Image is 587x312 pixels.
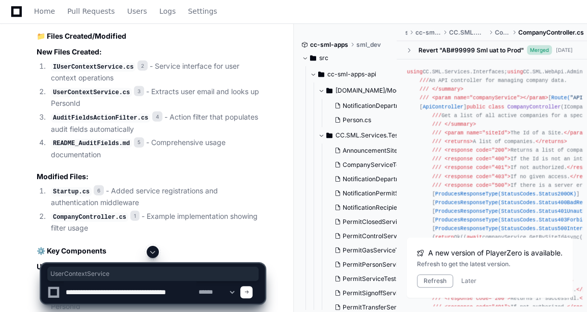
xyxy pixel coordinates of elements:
[466,104,485,110] span: public
[34,8,55,14] span: Home
[444,147,510,153] span: <response code="200">
[444,174,510,180] span: <response code="403">
[318,82,406,99] button: [DOMAIN_NAME]/Models
[343,102,418,110] span: NotificationDepartment.cs
[330,229,408,243] button: PermitControlServiceTests.cs
[48,86,265,109] li: - Extracts user email and looks up PersonId
[343,147,443,155] span: AnnouncementSiteServiceTests.cs
[356,41,381,49] span: sml_dev
[48,211,265,234] li: - Example implementation showing filter usage
[319,54,328,62] span: src
[527,45,552,55] span: Merged
[50,270,256,278] span: UserContextService
[330,243,408,258] button: PermitGasServiceTests.cs
[423,104,463,110] span: ApiController
[51,63,135,72] code: IUserContextService.cs
[420,95,429,101] span: ///
[508,104,561,110] span: CompanyController
[310,66,398,82] button: cc-sml-apps-api
[556,46,573,54] div: [DATE]
[137,61,148,71] span: 2
[330,99,408,113] button: NotificationDepartment.cs
[444,138,472,145] span: <returns>
[37,31,265,41] h2: 📁 Files Created/Modified
[418,46,523,54] div: Revert "AB#99999 Sml uat to Prod"
[48,185,265,209] li: - Added service registrations and authentication middleware
[518,29,584,37] span: CompanyController.cs
[494,29,510,37] span: Controllers
[432,138,567,145] span: A list of companies.
[152,111,162,122] span: 4
[435,234,454,240] span: return
[318,127,406,144] button: CC.SML.Services.Tests/Services
[449,29,486,37] span: CC.SML.WebApi.Admin
[343,204,448,212] span: NotificationRecipientServiceTests.cs
[159,8,176,14] span: Logs
[435,191,576,197] span: ProducesResponseType(StatusCodes.Status200OK)
[432,121,441,127] span: ///
[130,211,139,221] span: 1
[444,121,476,127] span: </summary>
[330,113,408,127] button: Person.cs
[302,50,389,66] button: src
[51,213,128,222] code: CompanyController.cs
[523,95,548,101] span: </param>
[432,182,441,188] span: ///
[336,131,406,139] span: CC.SML.Services.Tests/Services
[415,29,441,37] span: cc-sml-apps-api
[326,84,332,97] svg: Directory
[67,8,115,14] span: Pull Requests
[407,69,423,75] span: using
[444,164,510,171] span: <response code="401">
[310,52,316,64] svg: Directory
[48,111,265,135] li: - Action filter that populates audit fields automatically
[420,77,567,83] span: An API controller for managing company data.
[134,86,144,96] span: 3
[432,95,523,101] span: <param name="companyService">
[343,161,416,169] span: CompanyServiceTests.cs
[336,87,406,95] span: [DOMAIN_NAME]/Models
[343,175,456,183] span: NotificationDepartmentServiceTests.cs
[48,137,265,160] li: - Comprehensive usage documentation
[507,69,523,75] span: using
[326,129,332,141] svg: Directory
[51,139,132,148] code: README_AuditFields.md
[432,147,441,153] span: ///
[343,189,459,197] span: NotificationPermitStatusServiceTests.cs
[330,172,408,186] button: NotificationDepartmentServiceTests.cs
[432,86,464,92] span: </summary>
[432,156,441,162] span: ///
[330,144,408,158] button: AnnouncementSiteServiceTests.cs
[461,277,477,285] button: Later
[330,215,408,229] button: PermitClosedServiceTests.cs
[343,116,371,124] span: Person.cs
[330,158,408,172] button: CompanyServiceTests.cs
[330,186,408,201] button: NotificationPermitStatusServiceTests.cs
[310,41,348,49] span: cc-sml-apps
[420,77,429,83] span: ///
[444,156,510,162] span: <response code="400">
[51,88,132,97] code: UserContextService.cs
[405,29,407,37] span: src
[343,218,427,226] span: PermitClosedServiceTests.cs
[444,130,510,136] span: <param name="siteId">
[466,234,482,240] span: await
[444,182,510,188] span: <response code="500">
[432,164,441,171] span: ///
[432,174,441,180] span: ///
[94,185,104,195] span: 6
[327,70,376,78] span: cc-sml-apps-api
[536,138,567,145] span: </returns>
[51,114,150,123] code: AuditFieldsActionFilter.cs
[432,130,441,136] span: ///
[428,248,563,258] span: A new version of PlayerZero is available.
[37,172,265,182] h3: Modified Files:
[417,274,453,288] button: Refresh
[330,201,408,215] button: NotificationRecipientServiceTests.cs
[48,61,265,84] li: - Service interface for user context operations
[51,187,92,196] code: Startup.cs
[318,68,324,80] svg: Directory
[570,95,586,101] span: "API"
[37,47,265,57] h3: New Files Created:
[343,232,429,240] span: PermitControlServiceTests.cs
